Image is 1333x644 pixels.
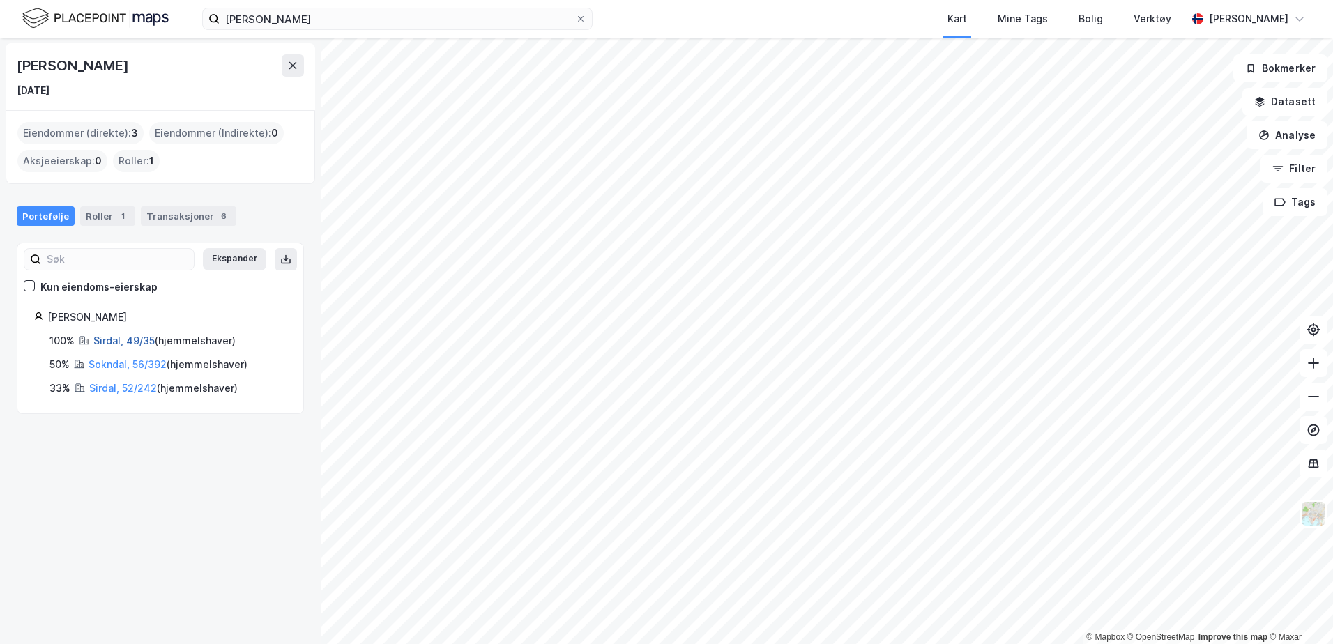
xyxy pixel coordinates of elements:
button: Tags [1263,188,1327,216]
div: 50% [49,356,70,373]
iframe: Chat Widget [1263,577,1333,644]
a: Sirdal, 52/242 [89,382,157,394]
span: 3 [131,125,138,141]
button: Datasett [1242,88,1327,116]
input: Søk på adresse, matrikkel, gårdeiere, leietakere eller personer [220,8,575,29]
span: 0 [271,125,278,141]
div: Eiendommer (Indirekte) : [149,122,284,144]
div: Bolig [1079,10,1103,27]
div: Roller : [113,150,160,172]
img: Z [1300,500,1327,527]
div: ( hjemmelshaver ) [89,380,238,397]
div: [PERSON_NAME] [17,54,131,77]
button: Analyse [1247,121,1327,149]
div: [DATE] [17,82,49,99]
span: 0 [95,153,102,169]
div: Aksjeeierskap : [17,150,107,172]
div: 6 [217,209,231,223]
a: Improve this map [1198,632,1267,642]
div: Kart [947,10,967,27]
span: 1 [149,153,154,169]
button: Filter [1260,155,1327,183]
button: Bokmerker [1233,54,1327,82]
a: Mapbox [1086,632,1125,642]
div: Portefølje [17,206,75,226]
a: Sokndal, 56/392 [89,358,167,370]
div: 33% [49,380,70,397]
div: Kun eiendoms-eierskap [40,279,158,296]
div: Verktøy [1134,10,1171,27]
div: Roller [80,206,135,226]
div: Eiendommer (direkte) : [17,122,144,144]
input: Søk [41,249,194,270]
div: Mine Tags [998,10,1048,27]
div: ( hjemmelshaver ) [89,356,247,373]
button: Ekspander [203,248,266,270]
div: [PERSON_NAME] [1209,10,1288,27]
div: ( hjemmelshaver ) [93,332,236,349]
img: logo.f888ab2527a4732fd821a326f86c7f29.svg [22,6,169,31]
a: Sirdal, 49/35 [93,335,155,346]
div: 1 [116,209,130,223]
a: OpenStreetMap [1127,632,1195,642]
div: [PERSON_NAME] [47,309,287,325]
div: Transaksjoner [141,206,236,226]
div: 100% [49,332,75,349]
